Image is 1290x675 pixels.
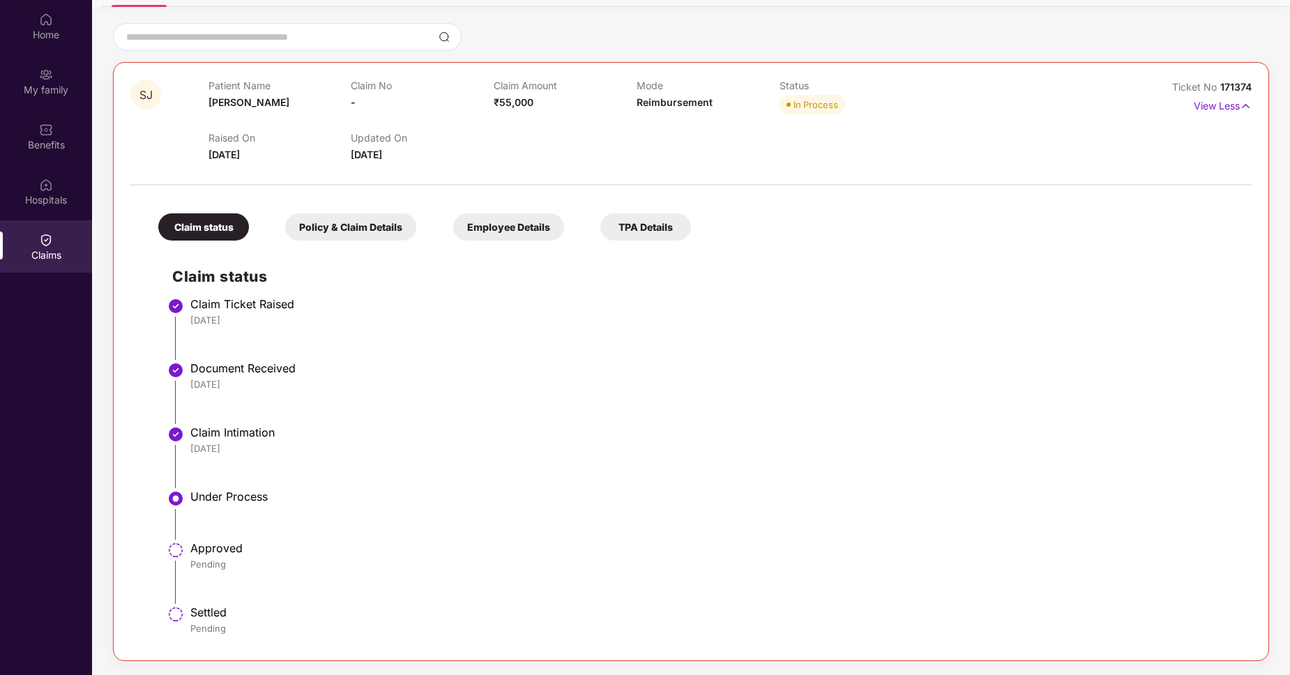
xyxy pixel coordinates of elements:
img: svg+xml;base64,PHN2ZyB4bWxucz0iaHR0cDovL3d3dy53My5vcmcvMjAwMC9zdmciIHdpZHRoPSIxNyIgaGVpZ2h0PSIxNy... [1240,98,1252,114]
div: In Process [794,98,838,112]
p: View Less [1194,95,1252,114]
img: svg+xml;base64,PHN2ZyBpZD0iU3RlcC1Eb25lLTMyeDMyIiB4bWxucz0iaHR0cDovL3d3dy53My5vcmcvMjAwMC9zdmciIH... [167,298,184,314]
div: Pending [190,622,1238,635]
div: Settled [190,605,1238,619]
div: Employee Details [453,213,564,241]
span: Ticket No [1172,81,1220,93]
img: svg+xml;base64,PHN2ZyBpZD0iU3RlcC1BY3RpdmUtMzJ4MzIiIHhtbG5zPSJodHRwOi8vd3d3LnczLm9yZy8yMDAwL3N2Zy... [167,490,184,507]
img: svg+xml;base64,PHN2ZyBpZD0iU3RlcC1QZW5kaW5nLTMyeDMyIiB4bWxucz0iaHR0cDovL3d3dy53My5vcmcvMjAwMC9zdm... [167,606,184,623]
div: Policy & Claim Details [285,213,416,241]
div: [DATE] [190,378,1238,390]
div: Under Process [190,490,1238,503]
span: Reimbursement [637,96,713,108]
img: svg+xml;base64,PHN2ZyBpZD0iQ2xhaW0iIHhtbG5zPSJodHRwOi8vd3d3LnczLm9yZy8yMDAwL3N2ZyIgd2lkdGg9IjIwIi... [39,233,53,247]
span: 171374 [1220,81,1252,93]
span: SJ [139,89,153,101]
p: Status [780,79,923,91]
div: Claim status [158,213,249,241]
p: Updated On [351,132,494,144]
img: svg+xml;base64,PHN2ZyBpZD0iQmVuZWZpdHMiIHhtbG5zPSJodHRwOi8vd3d3LnczLm9yZy8yMDAwL3N2ZyIgd2lkdGg9Ij... [39,123,53,137]
img: svg+xml;base64,PHN2ZyBpZD0iU3RlcC1Eb25lLTMyeDMyIiB4bWxucz0iaHR0cDovL3d3dy53My5vcmcvMjAwMC9zdmciIH... [167,426,184,443]
div: Document Received [190,361,1238,375]
div: Approved [190,541,1238,555]
div: Pending [190,558,1238,570]
span: [PERSON_NAME] [208,96,289,108]
div: [DATE] [190,314,1238,326]
img: svg+xml;base64,PHN2ZyBpZD0iU3RlcC1Eb25lLTMyeDMyIiB4bWxucz0iaHR0cDovL3d3dy53My5vcmcvMjAwMC9zdmciIH... [167,362,184,379]
span: [DATE] [351,149,382,160]
p: Mode [637,79,780,91]
img: svg+xml;base64,PHN2ZyBpZD0iSG9zcGl0YWxzIiB4bWxucz0iaHR0cDovL3d3dy53My5vcmcvMjAwMC9zdmciIHdpZHRoPS... [39,178,53,192]
img: svg+xml;base64,PHN2ZyBpZD0iU2VhcmNoLTMyeDMyIiB4bWxucz0iaHR0cDovL3d3dy53My5vcmcvMjAwMC9zdmciIHdpZH... [439,31,450,43]
img: svg+xml;base64,PHN2ZyB3aWR0aD0iMjAiIGhlaWdodD0iMjAiIHZpZXdCb3g9IjAgMCAyMCAyMCIgZmlsbD0ibm9uZSIgeG... [39,68,53,82]
div: TPA Details [600,213,691,241]
span: ₹55,000 [494,96,533,108]
img: svg+xml;base64,PHN2ZyBpZD0iSG9tZSIgeG1sbnM9Imh0dHA6Ly93d3cudzMub3JnLzIwMDAvc3ZnIiB3aWR0aD0iMjAiIG... [39,13,53,26]
img: svg+xml;base64,PHN2ZyBpZD0iU3RlcC1QZW5kaW5nLTMyeDMyIiB4bWxucz0iaHR0cDovL3d3dy53My5vcmcvMjAwMC9zdm... [167,542,184,559]
p: Raised On [208,132,351,144]
div: [DATE] [190,442,1238,455]
div: Claim Intimation [190,425,1238,439]
h2: Claim status [172,265,1238,288]
div: Claim Ticket Raised [190,297,1238,311]
span: - [351,96,356,108]
p: Patient Name [208,79,351,91]
p: Claim No [351,79,494,91]
span: [DATE] [208,149,240,160]
p: Claim Amount [494,79,637,91]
